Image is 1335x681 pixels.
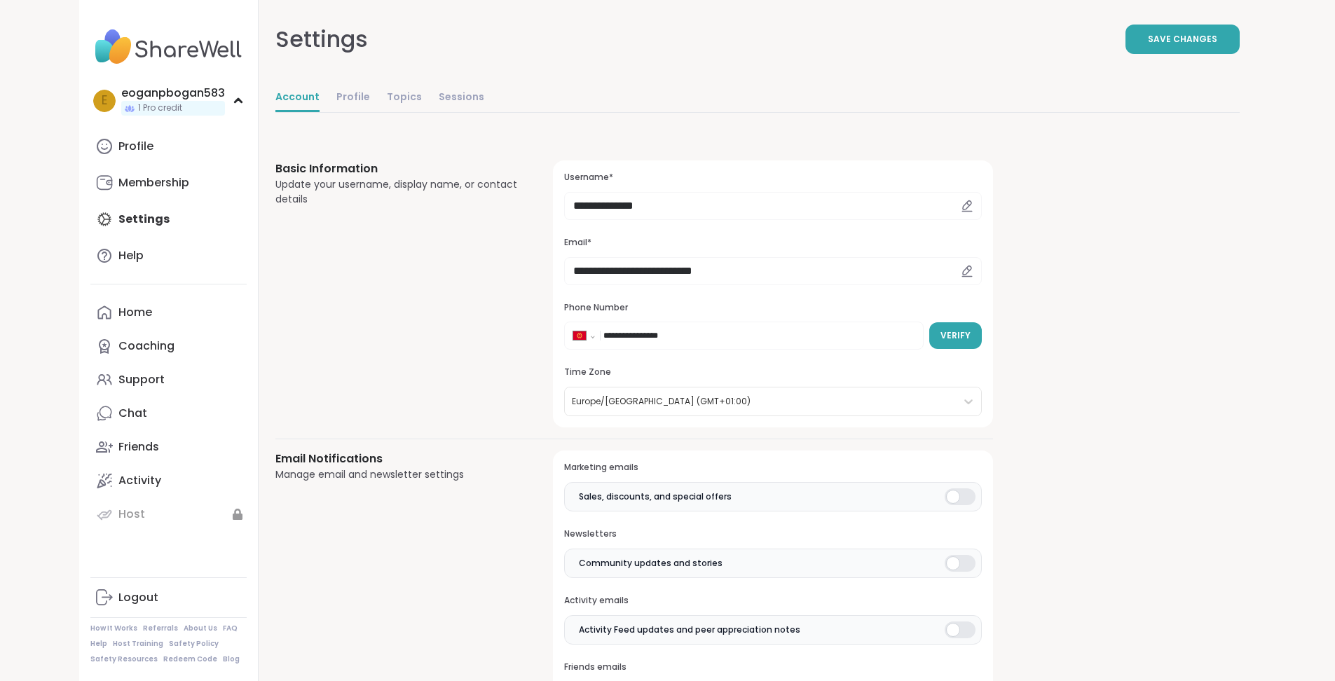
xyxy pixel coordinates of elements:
a: Coaching [90,329,247,363]
span: Save Changes [1148,33,1217,46]
span: Sales, discounts, and special offers [579,490,732,503]
a: Chat [90,397,247,430]
span: e [102,92,107,110]
h3: Basic Information [275,160,520,177]
div: Profile [118,139,153,154]
a: FAQ [223,624,238,633]
span: Community updates and stories [579,557,723,570]
button: Save Changes [1125,25,1240,54]
a: How It Works [90,624,137,633]
a: Membership [90,166,247,200]
a: Activity [90,464,247,497]
a: Sessions [439,84,484,112]
img: ShareWell Nav Logo [90,22,247,71]
a: Redeem Code [163,654,217,664]
a: Profile [90,130,247,163]
a: Topics [387,84,422,112]
h3: Phone Number [564,302,981,314]
div: Activity [118,473,161,488]
div: Logout [118,590,158,605]
div: Coaching [118,338,174,354]
span: Activity Feed updates and peer appreciation notes [579,624,800,636]
a: Host Training [113,639,163,649]
a: Safety Policy [169,639,219,649]
div: Support [118,372,165,387]
h3: Username* [564,172,981,184]
h3: Marketing emails [564,462,981,474]
div: Settings [275,22,368,56]
div: Manage email and newsletter settings [275,467,520,482]
div: Membership [118,175,189,191]
button: Verify [929,322,982,349]
h3: Time Zone [564,366,981,378]
a: Account [275,84,320,112]
div: Home [118,305,152,320]
div: Friends [118,439,159,455]
a: Safety Resources [90,654,158,664]
h3: Friends emails [564,661,981,673]
a: About Us [184,624,217,633]
h3: Activity emails [564,595,981,607]
a: Home [90,296,247,329]
a: Host [90,497,247,531]
span: Verify [940,329,971,342]
div: Chat [118,406,147,421]
a: Support [90,363,247,397]
h3: Newsletters [564,528,981,540]
div: Host [118,507,145,522]
div: eoganpbogan583 [121,85,225,101]
a: Friends [90,430,247,464]
h3: Email Notifications [275,450,520,467]
a: Profile [336,84,370,112]
div: Update your username, display name, or contact details [275,177,520,207]
a: Blog [223,654,240,664]
h3: Email* [564,237,981,249]
a: Referrals [143,624,178,633]
a: Logout [90,581,247,614]
div: Help [118,248,144,263]
a: Help [90,239,247,273]
span: 1 Pro credit [138,102,182,114]
a: Help [90,639,107,649]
